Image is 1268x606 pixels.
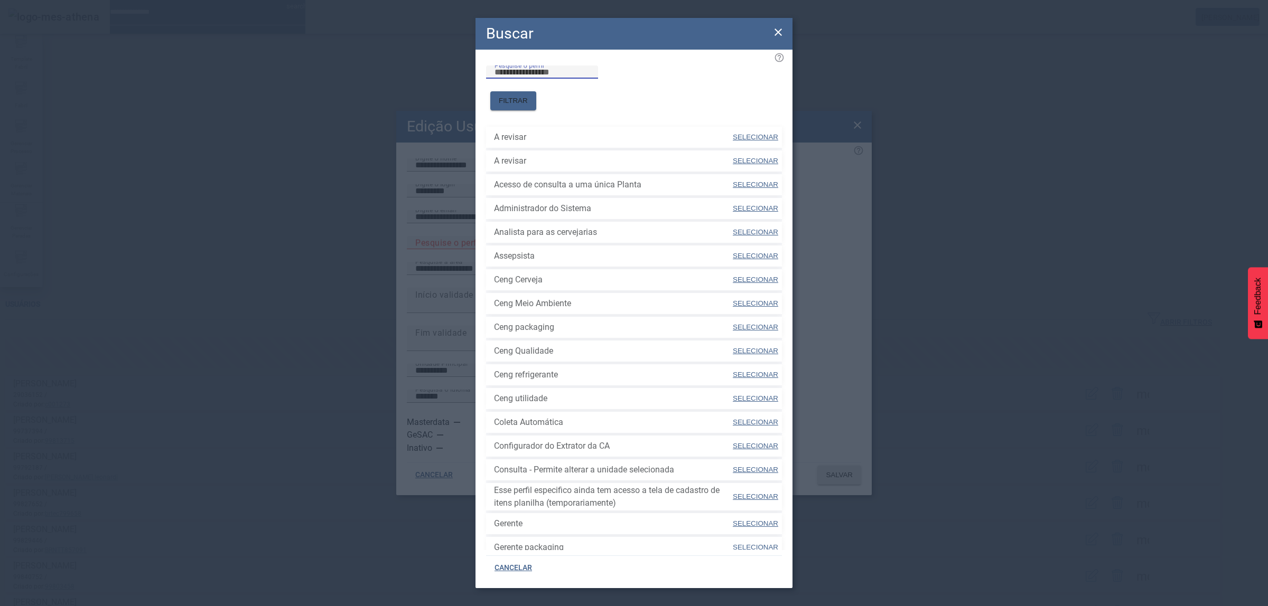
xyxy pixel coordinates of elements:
button: SELECIONAR [732,247,779,266]
button: SELECIONAR [732,223,779,242]
span: SELECIONAR [733,133,778,141]
span: Gerente [494,517,732,530]
span: Ceng utilidade [494,392,732,405]
button: SELECIONAR [732,318,779,337]
span: Gerente packaging [494,541,732,554]
span: SELECIONAR [733,418,778,426]
span: Consulta - Permite alterar a unidade selecionada [494,463,732,476]
mat-label: Pesquise o perfil [495,61,544,69]
span: SELECIONAR [733,543,778,551]
span: SELECIONAR [733,228,778,236]
span: Configurador do Extrator da CA [494,440,732,452]
span: SELECIONAR [733,466,778,474]
span: Ceng packaging [494,321,732,334]
button: SELECIONAR [732,413,779,432]
span: Ceng Meio Ambiente [494,297,732,310]
button: FILTRAR [490,91,536,110]
span: SELECIONAR [733,323,778,331]
span: SELECIONAR [733,371,778,378]
button: SELECIONAR [732,538,779,557]
button: SELECIONAR [732,128,779,147]
button: SELECIONAR [732,199,779,218]
span: SELECIONAR [733,181,778,188]
span: Ceng Cerveja [494,273,732,286]
span: SELECIONAR [733,394,778,402]
h2: Buscar [486,22,534,45]
button: SELECIONAR [732,151,779,171]
span: Assepsista [494,250,732,262]
span: SELECIONAR [733,299,778,307]
span: A revisar [494,155,732,167]
span: Coleta Automática [494,416,732,429]
span: SELECIONAR [733,252,778,260]
span: SELECIONAR [733,442,778,450]
span: SELECIONAR [733,276,778,283]
button: SELECIONAR [732,437,779,456]
span: SELECIONAR [733,204,778,212]
button: CANCELAR [486,558,540,577]
button: SELECIONAR [732,460,779,479]
span: Esse perfil especifico ainda tem acesso a tela de cadastro de itens planilha (temporariamente) [494,484,732,509]
button: SELECIONAR [732,270,779,289]
span: SELECIONAR [733,347,778,355]
button: SELECIONAR [732,342,779,361]
button: SELECIONAR [732,175,779,194]
span: Analista para as cervejarias [494,226,732,239]
span: Feedback [1253,278,1263,315]
button: SELECIONAR [732,389,779,408]
span: CANCELAR [495,563,532,573]
span: FILTRAR [499,96,528,106]
span: Ceng refrigerante [494,368,732,381]
span: Acesso de consulta a uma única Planta [494,178,732,191]
span: A revisar [494,131,732,144]
span: SELECIONAR [733,157,778,165]
span: Administrador do Sistema [494,202,732,215]
button: SELECIONAR [732,487,779,506]
button: SELECIONAR [732,294,779,313]
span: Ceng Qualidade [494,345,732,357]
span: SELECIONAR [733,493,778,500]
button: SELECIONAR [732,365,779,384]
button: Feedback - Mostrar pesquisa [1248,267,1268,339]
button: SELECIONAR [732,514,779,533]
span: SELECIONAR [733,519,778,527]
